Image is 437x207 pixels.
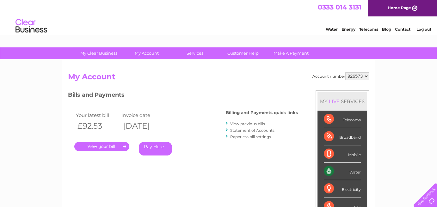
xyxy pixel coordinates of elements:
a: Contact [395,27,410,32]
div: Telecoms [324,111,361,128]
a: Pay Here [139,142,172,155]
a: Energy [342,27,355,32]
a: 0333 014 3131 [318,3,361,11]
div: Clear Business is a trading name of Verastar Limited (registered in [GEOGRAPHIC_DATA] No. 3667643... [70,3,368,31]
a: My Account [121,47,173,59]
div: Account number [312,72,369,80]
div: LIVE [328,98,341,104]
a: Customer Help [217,47,269,59]
th: £92.53 [74,119,120,132]
h4: Billing and Payments quick links [226,110,298,115]
a: Make A Payment [265,47,317,59]
a: Paperless bill settings [230,134,271,139]
th: [DATE] [120,119,165,132]
a: Services [169,47,221,59]
a: Blog [382,27,391,32]
div: Mobile [324,145,361,163]
div: Water [324,163,361,180]
div: Electricity [324,180,361,198]
h3: Bills and Payments [68,90,298,101]
td: Invoice date [120,111,165,119]
a: Water [326,27,338,32]
a: Log out [416,27,431,32]
a: My Clear Business [73,47,125,59]
a: Telecoms [359,27,378,32]
h2: My Account [68,72,369,84]
div: Broadband [324,128,361,145]
td: Your latest bill [74,111,120,119]
a: View previous bills [230,121,265,126]
div: MY SERVICES [317,92,367,110]
img: logo.png [15,16,47,36]
a: . [74,142,129,151]
a: Statement of Accounts [230,128,274,133]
